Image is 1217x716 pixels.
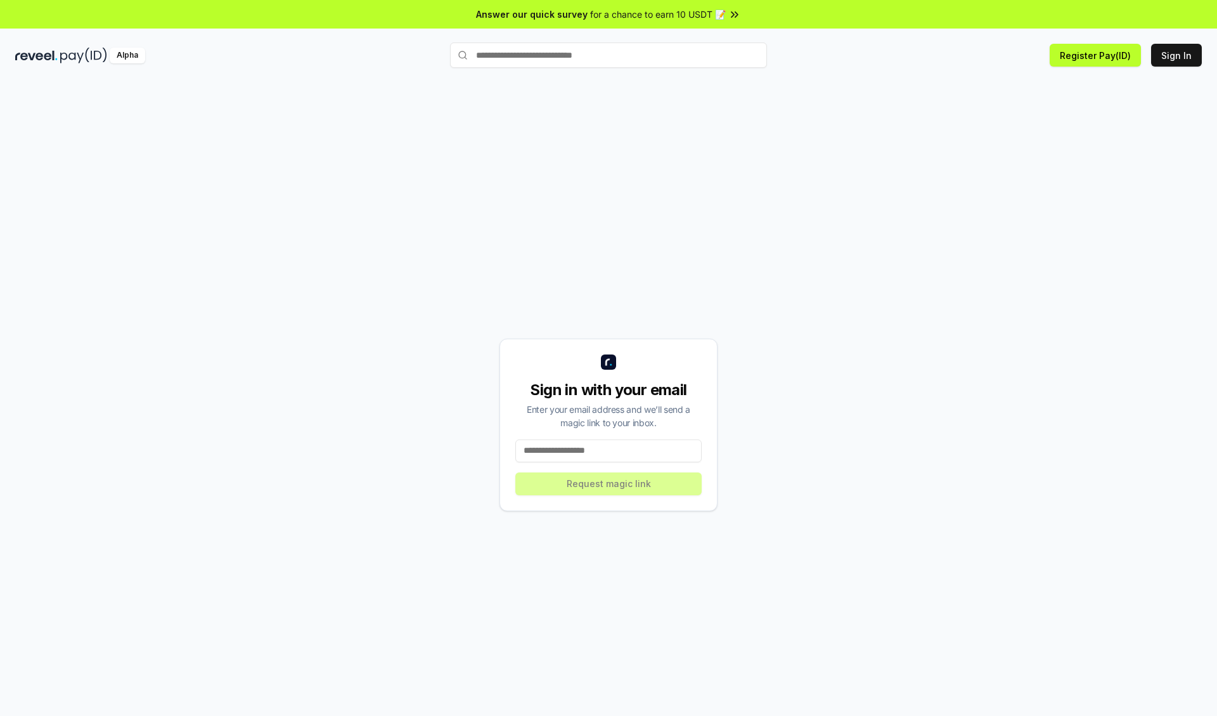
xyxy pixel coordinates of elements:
img: logo_small [601,355,616,370]
img: pay_id [60,48,107,63]
div: Enter your email address and we’ll send a magic link to your inbox. [515,403,702,429]
img: reveel_dark [15,48,58,63]
button: Sign In [1151,44,1202,67]
span: Answer our quick survey [476,8,588,21]
button: Register Pay(ID) [1050,44,1141,67]
div: Sign in with your email [515,380,702,400]
div: Alpha [110,48,145,63]
span: for a chance to earn 10 USDT 📝 [590,8,726,21]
